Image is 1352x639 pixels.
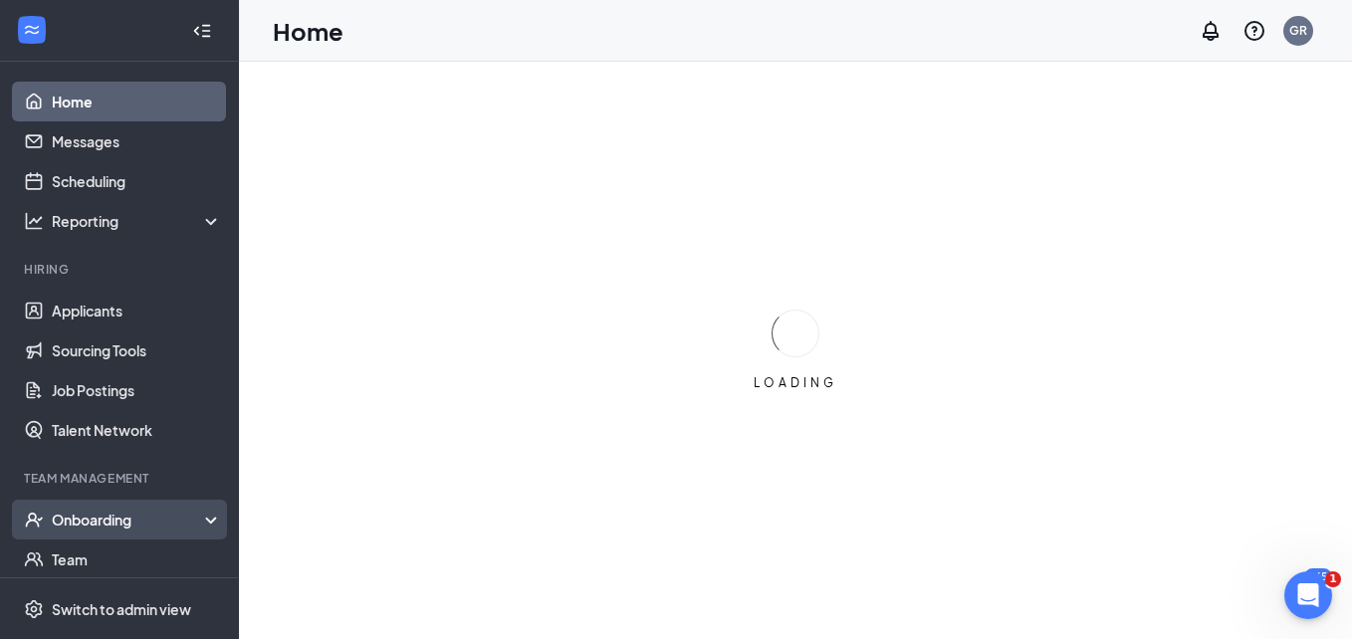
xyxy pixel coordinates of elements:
a: Team [52,539,222,579]
svg: Analysis [24,211,44,231]
div: Team Management [24,470,218,487]
a: Messages [52,121,222,161]
div: GR [1289,22,1307,39]
svg: Collapse [192,21,212,41]
span: 1 [1325,571,1341,587]
svg: WorkstreamLogo [22,20,42,40]
a: Talent Network [52,410,222,450]
div: Onboarding [52,510,205,530]
div: Switch to admin view [52,599,191,619]
svg: Notifications [1199,19,1223,43]
iframe: Intercom live chat [1284,571,1332,619]
svg: QuestionInfo [1242,19,1266,43]
svg: UserCheck [24,510,44,530]
a: Applicants [52,291,222,330]
svg: Settings [24,599,44,619]
a: Sourcing Tools [52,330,222,370]
h1: Home [273,14,343,48]
a: Home [52,82,222,121]
div: 165 [1304,568,1332,585]
div: Reporting [52,211,223,231]
div: Hiring [24,261,218,278]
a: Scheduling [52,161,222,201]
a: Job Postings [52,370,222,410]
div: LOADING [746,374,845,391]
